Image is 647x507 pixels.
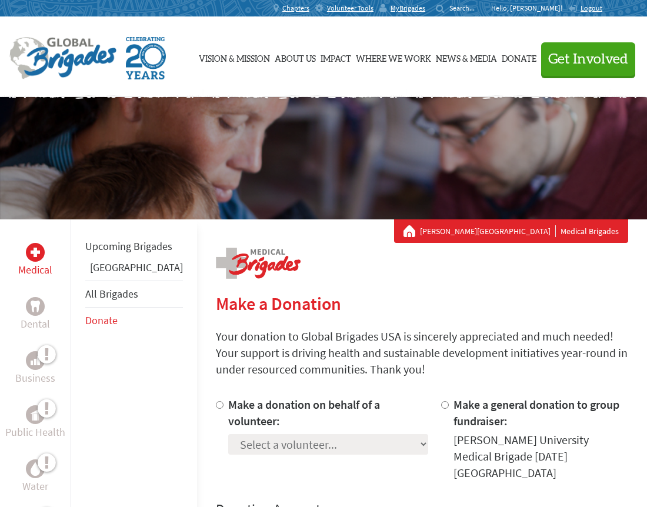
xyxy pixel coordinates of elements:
[90,261,183,274] a: [GEOGRAPHIC_DATA]
[548,52,628,66] span: Get Involved
[581,4,602,12] span: Logout
[541,42,635,76] button: Get Involved
[85,259,183,281] li: Panama
[85,239,172,253] a: Upcoming Brigades
[85,308,183,333] li: Donate
[491,4,568,13] p: Hello, [PERSON_NAME]!
[22,478,48,495] p: Water
[31,356,40,365] img: Business
[216,248,301,279] img: logo-medical.png
[31,248,40,257] img: Medical
[391,4,425,13] span: MyBrigades
[22,459,48,495] a: WaterWater
[5,405,65,441] a: Public HealthPublic Health
[5,424,65,441] p: Public Health
[18,243,52,278] a: MedicalMedical
[21,316,50,332] p: Dental
[15,351,55,386] a: BusinessBusiness
[568,4,602,13] a: Logout
[502,28,536,86] a: Donate
[436,28,497,86] a: News & Media
[453,397,619,428] label: Make a general donation to group fundraiser:
[31,409,40,421] img: Public Health
[85,287,138,301] a: All Brigades
[228,397,380,428] label: Make a donation on behalf of a volunteer:
[449,4,483,12] input: Search...
[26,405,45,424] div: Public Health
[275,28,316,86] a: About Us
[403,225,619,237] div: Medical Brigades
[85,234,183,259] li: Upcoming Brigades
[18,262,52,278] p: Medical
[282,4,309,13] span: Chapters
[420,225,556,237] a: [PERSON_NAME][GEOGRAPHIC_DATA]
[453,432,629,481] div: [PERSON_NAME] University Medical Brigade [DATE] [GEOGRAPHIC_DATA]
[31,462,40,475] img: Water
[216,328,628,378] p: Your donation to Global Brigades USA is sincerely appreciated and much needed! Your support is dr...
[216,293,628,314] h2: Make a Donation
[15,370,55,386] p: Business
[26,243,45,262] div: Medical
[21,297,50,332] a: DentalDental
[327,4,373,13] span: Volunteer Tools
[26,459,45,478] div: Water
[126,37,166,79] img: Global Brigades Celebrating 20 Years
[85,281,183,308] li: All Brigades
[321,28,351,86] a: Impact
[356,28,431,86] a: Where We Work
[9,37,116,79] img: Global Brigades Logo
[199,28,270,86] a: Vision & Mission
[26,297,45,316] div: Dental
[31,301,40,312] img: Dental
[26,351,45,370] div: Business
[85,313,118,327] a: Donate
